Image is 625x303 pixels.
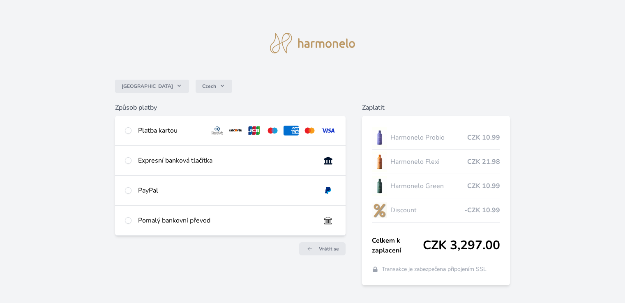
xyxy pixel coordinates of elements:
span: Vrátit se [319,246,339,252]
button: Czech [196,80,232,93]
div: Expresní banková tlačítka [138,156,314,165]
h6: Zaplatit [362,103,510,112]
div: PayPal [138,186,314,195]
img: onlineBanking_CZ.svg [321,156,336,165]
h6: Způsob platby [115,103,345,112]
span: -CZK 10.99 [464,205,500,215]
span: Czech [202,83,216,90]
button: [GEOGRAPHIC_DATA] [115,80,189,93]
img: CLEAN_GREEN_se_stinem_x-lo.jpg [372,176,387,196]
span: CZK 3,297.00 [423,238,500,253]
span: [GEOGRAPHIC_DATA] [122,83,173,90]
img: mc.svg [302,126,317,135]
img: paypal.svg [321,186,336,195]
img: CLEAN_FLEXI_se_stinem_x-hi_(1)-lo.jpg [372,151,387,172]
span: CZK 10.99 [467,181,500,191]
img: diners.svg [210,126,225,135]
a: Vrátit se [299,242,346,255]
span: Harmonelo Probio [390,133,467,142]
img: jcb.svg [247,126,262,135]
span: Celkem k zaplacení [372,236,423,255]
span: CZK 21.98 [467,157,500,167]
img: discount-lo.png [372,200,387,220]
img: amex.svg [284,126,299,135]
span: CZK 10.99 [467,133,500,142]
img: logo.svg [270,33,355,53]
img: bankTransfer_IBAN.svg [321,216,336,225]
span: Harmonelo Green [390,181,467,191]
img: maestro.svg [265,126,280,135]
img: discover.svg [228,126,243,135]
div: Pomalý bankovní převod [138,216,314,225]
span: Discount [390,205,464,215]
img: visa.svg [321,126,336,135]
span: Harmonelo Flexi [390,157,467,167]
div: Platba kartou [138,126,203,135]
span: Transakce je zabezpečena připojením SSL [382,265,487,273]
img: CLEAN_PROBIO_se_stinem_x-lo.jpg [372,127,387,148]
